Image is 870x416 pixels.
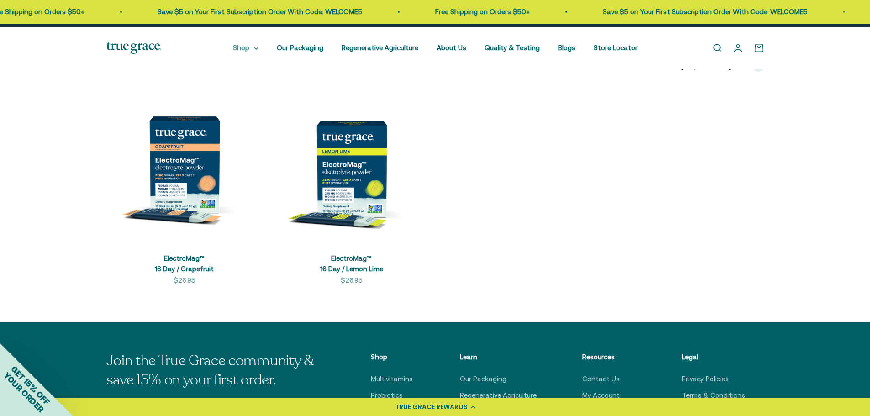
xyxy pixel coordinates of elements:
[341,275,363,286] sale-price: $26.95
[682,390,745,401] a: Terms & Conditions
[682,374,729,384] a: Privacy Policies
[371,390,403,401] a: Probiotics
[582,352,637,363] p: Resources
[371,352,415,363] p: Shop
[594,44,638,52] a: Store Locator
[106,86,263,242] img: ElectroMag™
[106,352,326,390] p: Join the True Grace community & save 15% on your first order.
[395,402,468,412] div: TRUE GRACE REWARDS
[320,254,383,273] a: ElectroMag™16 Day / Lemon Lime
[342,44,418,52] a: Regenerative Agriculture
[460,374,506,384] a: Our Packaging
[437,44,466,52] a: About Us
[9,364,52,406] span: GET 15% OFF
[603,6,807,17] p: Save $5 on Your First Subscription Order With Code: WELCOME5
[582,374,620,384] a: Contact Us
[274,86,430,242] img: ElectroMag™
[485,44,540,52] a: Quality & Testing
[460,390,537,401] a: Regenerative Agriculture
[435,8,530,16] a: Free Shipping on Orders $50+
[558,44,575,52] a: Blogs
[2,370,46,414] span: YOUR ORDER
[582,390,620,401] a: My Account
[174,275,195,286] sale-price: $26.95
[233,42,258,53] summary: Shop
[460,352,537,363] p: Learn
[682,352,745,363] p: Legal
[155,254,214,273] a: ElectroMag™16 Day / Grapefruit
[158,6,362,17] p: Save $5 on Your First Subscription Order With Code: WELCOME5
[371,374,413,384] a: Multivitamins
[277,44,323,52] a: Our Packaging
